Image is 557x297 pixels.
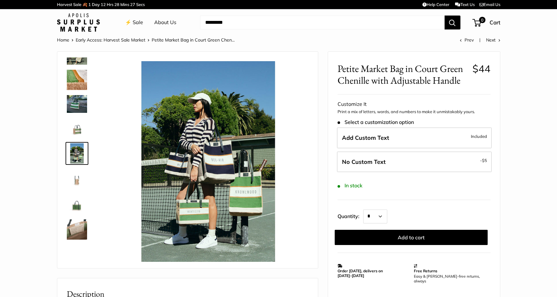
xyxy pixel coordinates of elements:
span: $44 [472,62,491,75]
img: description_A close up of our first Chenille Jute Market Bag [67,70,87,90]
span: Included [471,132,487,140]
span: Add Custom Text [342,134,389,141]
button: Add to cart [335,230,488,245]
img: Petite Market Bag in Court Green Chenille with Adjustable Handle [108,61,308,262]
a: Petite Market Bag in Court Green Chenille with Adjustable Handle [66,117,88,139]
span: Select a customization option [338,119,414,125]
a: About Us [154,18,176,27]
img: Petite Market Bag in Court Green Chenille with Adjustable Handle [67,219,87,240]
label: Quantity: [338,208,363,223]
span: Mins [120,2,129,7]
button: Search [445,16,460,29]
span: Secs [136,2,145,7]
span: 12 [101,2,106,7]
a: description_A close up of our first Chenille Jute Market Bag [66,68,88,91]
img: Apolis: Surplus Market [57,13,100,32]
span: $5 [482,158,487,163]
img: Petite Market Bag in Court Green Chenille with Adjustable Handle [67,169,87,189]
a: 0 Cart [473,17,500,28]
a: Text Us [455,2,474,7]
span: 28 [114,2,119,7]
span: Petite Market Bag in Court Green Chen... [152,37,235,43]
img: description_Stamp of authenticity printed on the back [67,194,87,214]
img: Petite Market Bag in Court Green Chenille with Adjustable Handle [67,245,87,265]
a: Petite Market Bag in Court Green Chenille with Adjustable Handle [66,167,88,190]
a: Next [486,37,500,43]
strong: Order [DATE], delivers on [DATE]–[DATE] [338,268,383,278]
strong: Free Returns [414,268,437,273]
a: Petite Market Bag in Court Green Chenille with Adjustable Handle [66,142,88,165]
span: Petite Market Bag in Court Green Chenille with Adjustable Handle [338,63,468,86]
span: Day [92,2,100,7]
input: Search... [200,16,445,29]
a: Petite Market Bag in Court Green Chenille with Adjustable Handle [66,243,88,266]
span: - [480,157,487,164]
a: description_Part of our original Chenille Collection [66,94,88,114]
img: Petite Market Bag in Court Green Chenille with Adjustable Handle [67,118,87,138]
p: Easy & [PERSON_NAME]-free returns, always [414,274,487,283]
span: 1 [88,2,91,7]
span: In stock [338,183,363,189]
a: Early Access: Harvest Sale Market [76,37,145,43]
label: Leave Blank [337,152,492,172]
a: Petite Market Bag in Court Green Chenille with Adjustable Handle [66,218,88,241]
span: 27 [130,2,135,7]
a: description_Stamp of authenticity printed on the back [66,193,88,216]
div: Customize It [338,100,491,109]
a: Help Center [422,2,449,7]
nav: Breadcrumb [57,36,235,44]
label: Add Custom Text [337,127,492,148]
a: ⚡️ Sale [125,18,143,27]
a: Prev [460,37,474,43]
span: Hrs [107,2,113,7]
span: Cart [490,19,500,26]
span: No Custom Text [342,158,386,165]
span: 0 [479,17,485,23]
p: Print a mix of letters, words, and numbers to make it unmistakably yours. [338,109,491,115]
a: Home [57,37,69,43]
img: description_Part of our original Chenille Collection [67,95,87,113]
img: Petite Market Bag in Court Green Chenille with Adjustable Handle [67,143,87,164]
a: Email Us [479,2,500,7]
